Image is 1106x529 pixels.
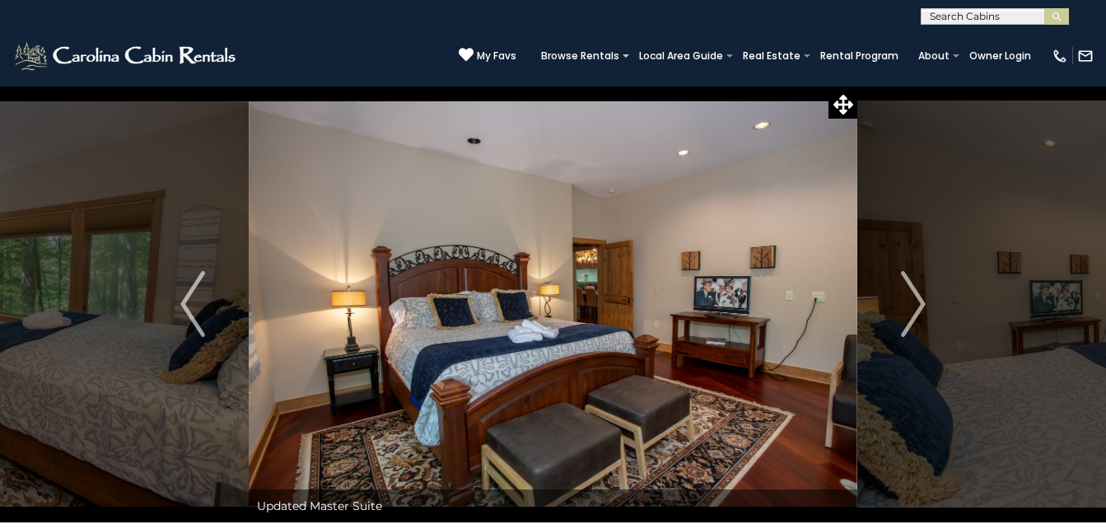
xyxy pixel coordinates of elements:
[910,44,958,68] a: About
[533,44,628,68] a: Browse Rentals
[12,40,240,73] img: White-1-2.png
[249,489,857,522] div: Updated Master Suite
[735,44,809,68] a: Real Estate
[961,44,1039,68] a: Owner Login
[857,86,969,522] button: Next
[631,44,731,68] a: Local Area Guide
[477,49,516,63] span: My Favs
[901,271,926,337] img: arrow
[137,86,249,522] button: Previous
[180,271,205,337] img: arrow
[1077,48,1094,64] img: mail-regular-white.png
[1052,48,1068,64] img: phone-regular-white.png
[812,44,907,68] a: Rental Program
[459,47,516,64] a: My Favs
